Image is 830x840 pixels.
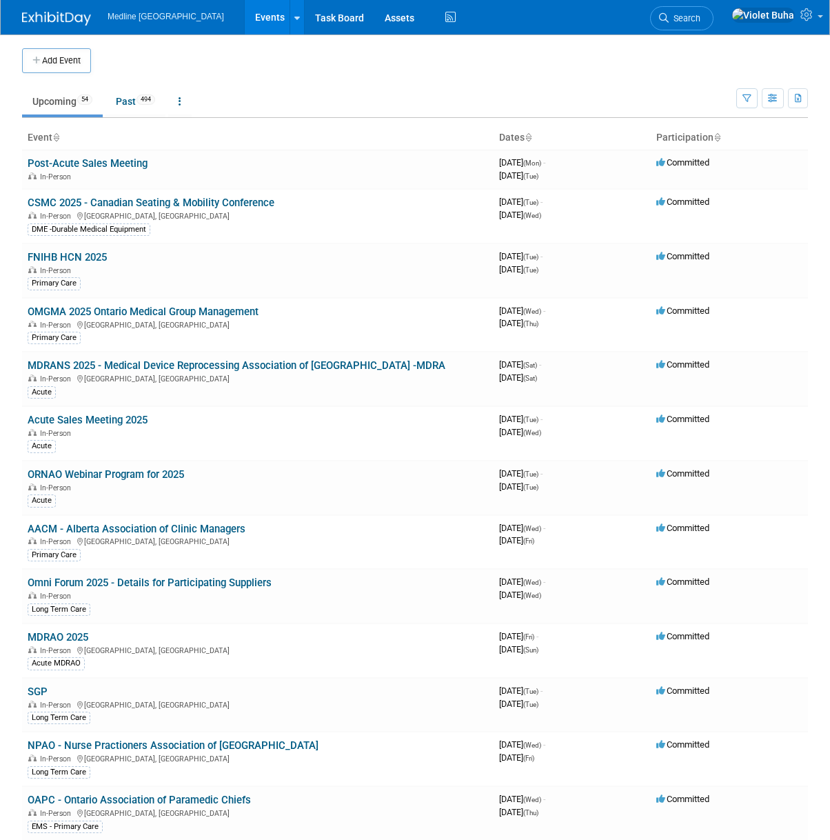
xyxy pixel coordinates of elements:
span: [DATE] [499,372,537,383]
span: Committed [656,739,709,750]
span: (Fri) [523,754,534,762]
th: Dates [494,126,651,150]
a: Sort by Start Date [525,132,532,143]
div: [GEOGRAPHIC_DATA], [GEOGRAPHIC_DATA] [28,752,488,763]
span: [DATE] [499,427,541,437]
a: Post-Acute Sales Meeting [28,157,148,170]
span: (Thu) [523,809,538,817]
span: - [543,577,545,587]
span: (Wed) [523,579,541,586]
a: OAPC - Ontario Association of Paramedic Chiefs [28,794,251,806]
span: [DATE] [499,197,543,207]
span: [DATE] [499,631,538,641]
div: [GEOGRAPHIC_DATA], [GEOGRAPHIC_DATA] [28,319,488,330]
span: Committed [656,251,709,261]
span: - [543,794,545,804]
img: In-Person Event [28,809,37,816]
span: - [543,306,545,316]
span: [DATE] [499,170,538,181]
div: Acute [28,494,56,507]
a: OMGMA 2025 Ontario Medical Group Management [28,306,259,318]
span: [DATE] [499,251,543,261]
span: (Tue) [523,483,538,491]
span: (Sat) [523,361,537,369]
a: Past494 [105,88,165,114]
span: (Wed) [523,796,541,803]
div: [GEOGRAPHIC_DATA], [GEOGRAPHIC_DATA] [28,644,488,655]
span: [DATE] [499,807,538,817]
div: Acute [28,440,56,452]
img: In-Person Event [28,483,37,490]
span: (Wed) [523,592,541,599]
div: [GEOGRAPHIC_DATA], [GEOGRAPHIC_DATA] [28,210,488,221]
span: (Thu) [523,320,538,328]
span: (Tue) [523,266,538,274]
span: Committed [656,306,709,316]
span: - [540,686,543,696]
span: Medline [GEOGRAPHIC_DATA] [108,12,224,21]
span: [DATE] [499,739,545,750]
div: Primary Care [28,549,81,561]
span: [DATE] [499,523,545,533]
span: [DATE] [499,157,545,168]
div: Long Term Care [28,712,90,724]
span: [DATE] [499,794,545,804]
span: (Tue) [523,470,538,478]
span: Committed [656,523,709,533]
div: Long Term Care [28,603,90,616]
span: (Wed) [523,525,541,532]
span: (Wed) [523,429,541,437]
th: Event [22,126,494,150]
img: In-Person Event [28,266,37,273]
div: Long Term Care [28,766,90,779]
a: FNIHB HCN 2025 [28,251,107,263]
span: In-Person [40,701,75,710]
img: In-Person Event [28,374,37,381]
img: In-Person Event [28,429,37,436]
img: In-Person Event [28,646,37,653]
a: Sort by Participation Type [713,132,720,143]
span: [DATE] [499,359,541,370]
span: Committed [656,631,709,641]
span: [DATE] [499,318,538,328]
span: Committed [656,157,709,168]
span: (Fri) [523,537,534,545]
span: (Wed) [523,741,541,749]
img: In-Person Event [28,172,37,179]
div: [GEOGRAPHIC_DATA], [GEOGRAPHIC_DATA] [28,372,488,383]
div: [GEOGRAPHIC_DATA], [GEOGRAPHIC_DATA] [28,807,488,818]
span: In-Person [40,754,75,763]
span: - [540,251,543,261]
span: [DATE] [499,699,538,709]
span: [DATE] [499,210,541,220]
div: EMS - Primary Care [28,821,103,833]
img: In-Person Event [28,212,37,219]
span: In-Person [40,374,75,383]
a: MDRAO 2025 [28,631,88,643]
a: Acute Sales Meeting 2025 [28,414,148,426]
span: In-Person [40,537,75,546]
span: [DATE] [499,686,543,696]
span: - [540,468,543,479]
span: - [536,631,538,641]
th: Participation [651,126,808,150]
span: (Wed) [523,308,541,315]
div: Acute [28,386,56,399]
span: [DATE] [499,590,541,600]
span: [DATE] [499,468,543,479]
span: In-Person [40,809,75,818]
span: (Tue) [523,253,538,261]
div: [GEOGRAPHIC_DATA], [GEOGRAPHIC_DATA] [28,699,488,710]
a: CSMC 2025 - Canadian Seating & Mobility Conference [28,197,274,209]
div: DME -Durable Medical Equipment [28,223,150,236]
span: - [539,359,541,370]
span: Committed [656,468,709,479]
span: [DATE] [499,644,538,654]
span: Committed [656,686,709,696]
span: (Fri) [523,633,534,641]
div: [GEOGRAPHIC_DATA], [GEOGRAPHIC_DATA] [28,535,488,546]
img: In-Person Event [28,701,37,708]
button: Add Event [22,48,91,73]
span: (Sat) [523,374,537,382]
a: MDRANS 2025 - Medical Device Reprocessing Association of [GEOGRAPHIC_DATA] -MDRA [28,359,445,372]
